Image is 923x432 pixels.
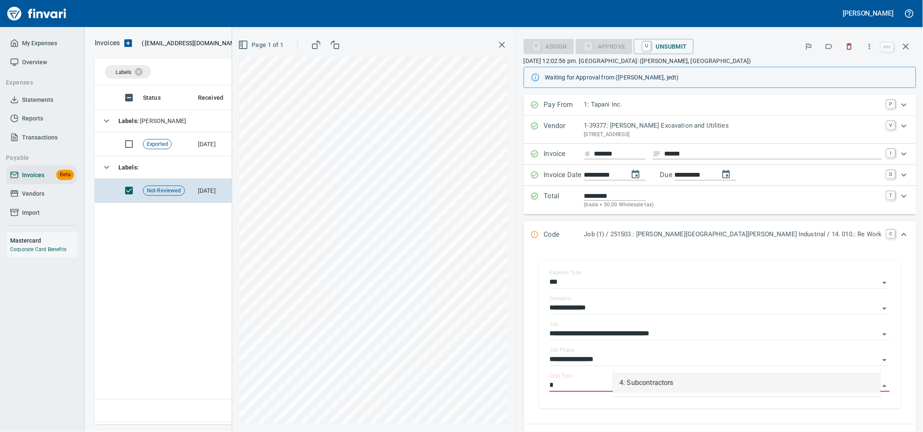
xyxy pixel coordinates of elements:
span: Overview [22,57,47,68]
div: Expand [524,221,916,249]
span: Status [143,93,161,103]
a: D [887,170,896,178]
img: Finvari [5,3,69,24]
span: Invoices [22,170,44,180]
p: Invoice [544,149,584,160]
div: Labels [105,65,151,79]
p: Pay From [544,100,584,111]
span: Not-Reviewed [143,187,184,195]
button: Expenses [3,75,73,90]
p: Due [660,170,700,180]
p: Invoices [95,38,120,48]
label: Job Phase [550,348,574,353]
button: More [860,37,879,56]
button: Close [879,380,891,392]
div: Expand [524,165,916,186]
button: Open [879,328,891,340]
li: 4: Subcontractors [613,373,881,393]
span: Payable [6,153,70,163]
strong: Labels : [118,118,140,124]
span: Statements [22,95,53,105]
button: Open [879,277,891,289]
button: Open [879,354,891,366]
label: Job [550,322,559,327]
a: Import [7,203,77,222]
a: T [887,191,896,200]
div: Expand [524,144,916,165]
span: Transactions [22,132,58,143]
button: Upload an Invoice [120,38,137,48]
a: My Expenses [7,34,77,53]
a: U [643,41,651,51]
button: Open [879,303,891,314]
span: Received [198,93,234,103]
a: Vendors [7,184,77,203]
svg: Invoice number [584,149,591,159]
p: (basis + $0.00 Wholesale tax) [584,201,882,209]
div: Cost Type required [576,42,632,49]
button: Discard [840,37,859,56]
label: Company [550,296,572,301]
p: [STREET_ADDRESS] [584,131,882,139]
span: Status [143,93,172,103]
p: 1: Tapani Inc. [584,100,882,109]
td: [DATE] [195,179,241,203]
button: Payable [3,150,73,166]
button: UUnsubmit [634,39,694,54]
svg: Invoice description [653,150,661,158]
div: Expand [524,186,916,214]
span: My Expenses [22,38,57,49]
a: C [887,230,896,238]
button: Labels [820,37,838,56]
span: Page 1 of 1 [240,40,283,50]
span: Unsubmit [641,39,687,54]
span: Expenses [6,77,70,88]
span: Beta [56,170,74,180]
span: Exported [143,140,171,148]
h5: [PERSON_NAME] [843,9,894,18]
p: ( ) [137,39,244,47]
span: [PERSON_NAME] [118,118,186,124]
a: Statements [7,90,77,109]
nav: breadcrumb [95,38,120,48]
span: Reports [22,113,43,124]
label: Expense Type [550,271,581,276]
p: Code [544,230,584,241]
label: Cost Type [550,374,573,379]
span: Received [198,93,223,103]
span: Close invoice [879,36,916,57]
button: Page 1 of 1 [236,37,287,53]
div: Waiting for Approval from ([PERSON_NAME], jedt) [545,70,909,85]
div: Expand [524,116,916,144]
a: Overview [7,53,77,72]
button: change date [626,164,646,185]
p: [DATE] 12:02:56 pm. [GEOGRAPHIC_DATA]: ([PERSON_NAME], [GEOGRAPHIC_DATA]) [524,57,916,65]
span: [EMAIL_ADDRESS][DOMAIN_NAME] [144,39,241,47]
button: [PERSON_NAME] [841,7,896,20]
p: 1-39377: [PERSON_NAME] Excavation and Utilities [584,121,882,131]
a: InvoicesBeta [7,166,77,185]
div: Expand [524,95,916,116]
div: Assign [524,42,574,49]
a: Reports [7,109,77,128]
a: Transactions [7,128,77,147]
h6: Mastercard [10,236,77,245]
span: Labels [115,69,132,75]
a: esc [881,42,894,52]
span: Import [22,208,40,218]
p: Invoice Date [544,170,584,181]
td: [DATE] [195,132,241,156]
button: Flag [799,37,818,56]
a: Corporate Card Benefits [10,246,66,252]
span: Vendors [22,189,44,199]
p: Total [544,191,584,209]
a: P [887,100,896,108]
a: I [887,149,896,157]
button: change due date [716,164,736,185]
a: V [887,121,896,129]
p: Job (1) / 251503.: [PERSON_NAME][GEOGRAPHIC_DATA][PERSON_NAME] Industrial / 14. 010.: Re Work [584,230,882,239]
p: Vendor [544,121,584,139]
strong: Labels : [118,164,139,171]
